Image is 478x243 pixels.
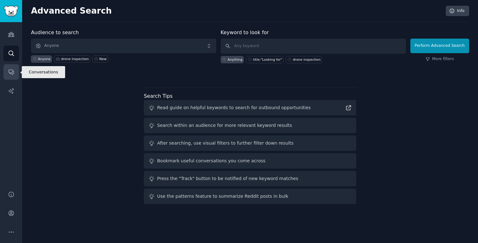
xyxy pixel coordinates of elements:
div: Search within an audience for more relevant keyword results [157,122,292,129]
div: Use the patterns feature to summarize Reddit posts in bulk [157,193,288,200]
label: Search Tips [144,93,173,99]
button: Perform Advanced Search [410,39,469,53]
div: Anyone [38,57,51,61]
img: GummySearch logo [4,6,18,17]
div: drone inspection [61,57,89,61]
a: New [92,55,108,63]
button: Anyone [31,39,216,53]
div: Anything [228,57,242,62]
label: Audience to search [31,29,79,35]
a: Info [446,6,469,16]
label: Keyword to look for [221,29,269,35]
div: Bookmark useful conversations you come across [157,158,266,164]
input: Any keyword [221,39,406,54]
div: Read guide on helpful keywords to search for outbound opportunities [157,104,311,111]
div: Press the "Track" button to be notified of new keyword matches [157,175,298,182]
div: New [99,57,107,61]
div: title:"Looking for" [253,57,282,62]
h2: Advanced Search [31,6,442,16]
div: After searching, use visual filters to further filter down results [157,140,293,146]
div: drone inspection [293,57,321,62]
a: More filters [426,56,454,62]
